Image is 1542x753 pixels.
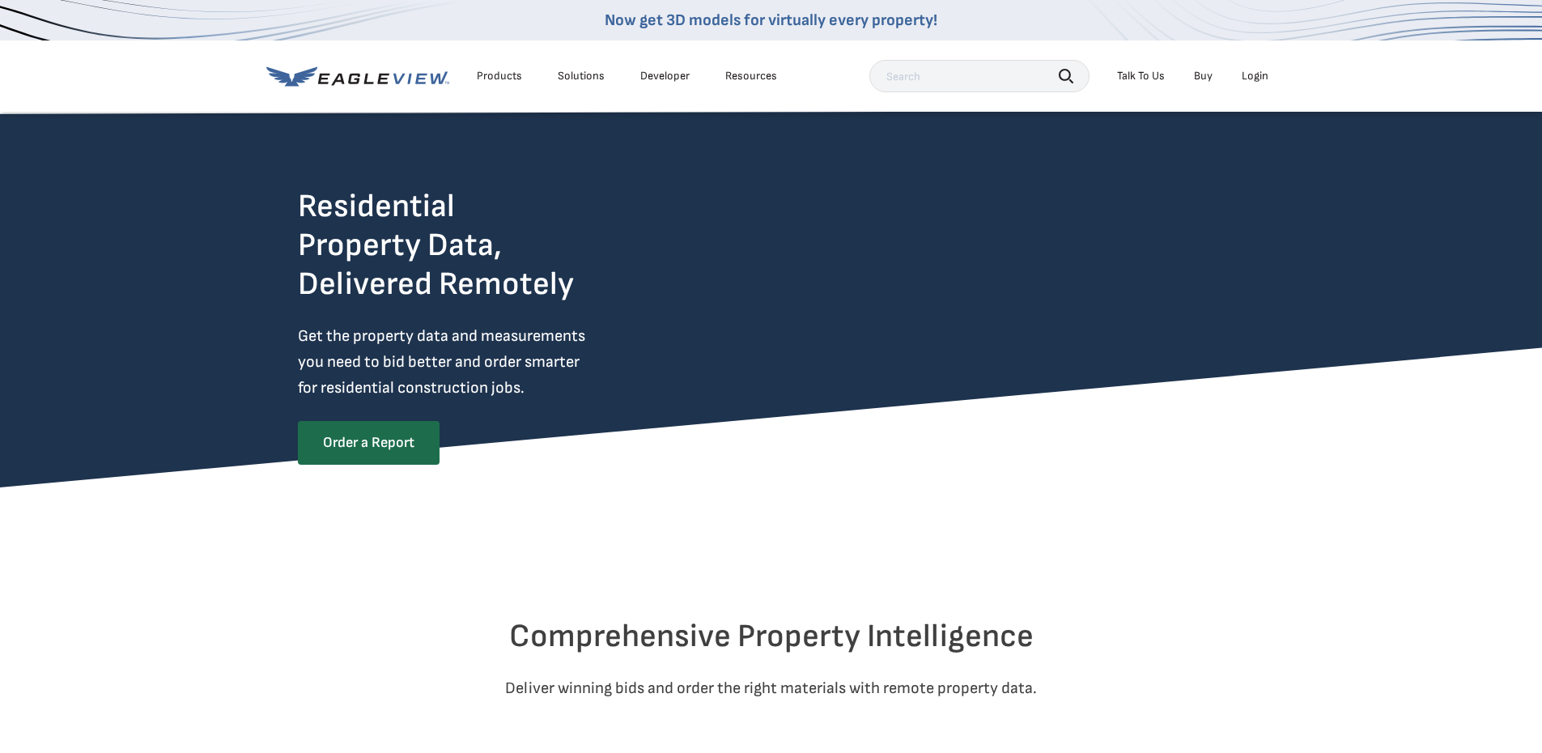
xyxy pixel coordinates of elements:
a: Order a Report [298,421,440,465]
h2: Residential Property Data, Delivered Remotely [298,187,574,304]
h2: Comprehensive Property Intelligence [298,617,1245,656]
a: Now get 3D models for virtually every property! [605,11,937,30]
p: Get the property data and measurements you need to bid better and order smarter for residential c... [298,323,652,401]
input: Search [869,60,1090,92]
a: Developer [640,69,690,83]
div: Talk To Us [1117,69,1165,83]
p: Deliver winning bids and order the right materials with remote property data. [298,675,1245,701]
div: Solutions [558,69,605,83]
a: Buy [1194,69,1213,83]
div: Resources [725,69,777,83]
div: Login [1242,69,1268,83]
div: Products [477,69,522,83]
